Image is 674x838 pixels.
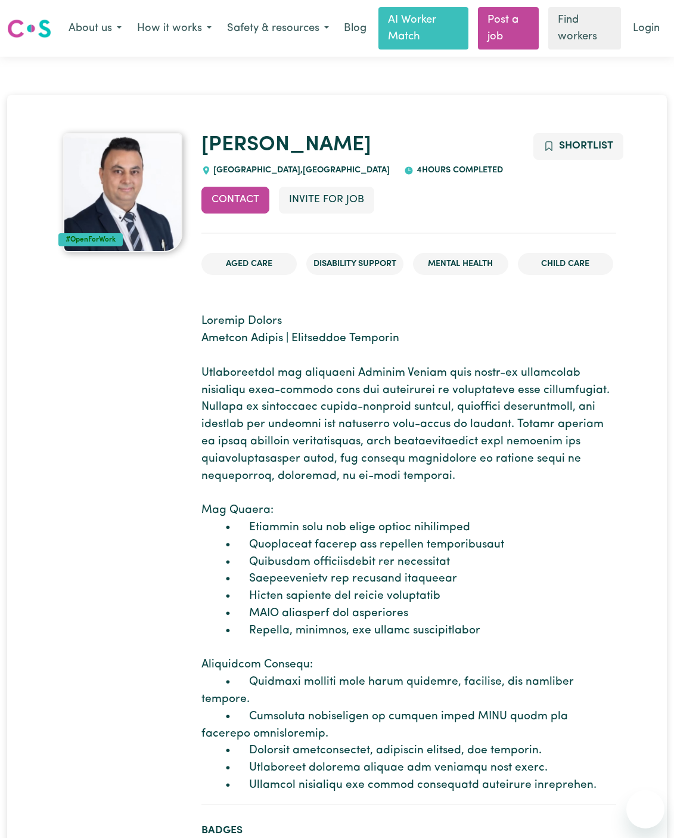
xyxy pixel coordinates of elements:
[559,141,613,151] span: Shortlist
[201,135,371,156] a: [PERSON_NAME]
[279,187,374,213] button: Invite for Job
[201,313,616,794] p: Loremip Dolors Ametcon Adipis | Elitseddoe Temporin Utlaboreetdol mag aliquaeni Adminim Veniam qu...
[58,133,187,252] a: Sanjeev's profile picture'#OpenForWork
[478,7,539,50] a: Post a job
[58,233,123,246] div: #OpenForWork
[211,166,390,175] span: [GEOGRAPHIC_DATA] , [GEOGRAPHIC_DATA]
[63,133,182,252] img: Sanjeev
[414,166,503,175] span: 4 hours completed
[548,7,621,50] a: Find workers
[201,187,269,213] button: Contact
[626,16,667,42] a: Login
[7,15,51,42] a: Careseekers logo
[337,16,374,42] a: Blog
[413,253,508,276] li: Mental Health
[378,7,468,50] a: AI Worker Match
[219,16,337,41] button: Safety & resources
[129,16,219,41] button: How it works
[7,18,51,39] img: Careseekers logo
[626,790,664,828] iframe: Button to launch messaging window
[201,824,616,837] h2: Badges
[518,253,613,276] li: Child care
[61,16,129,41] button: About us
[533,133,623,159] button: Add to shortlist
[306,253,403,276] li: Disability Support
[201,253,297,276] li: Aged Care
